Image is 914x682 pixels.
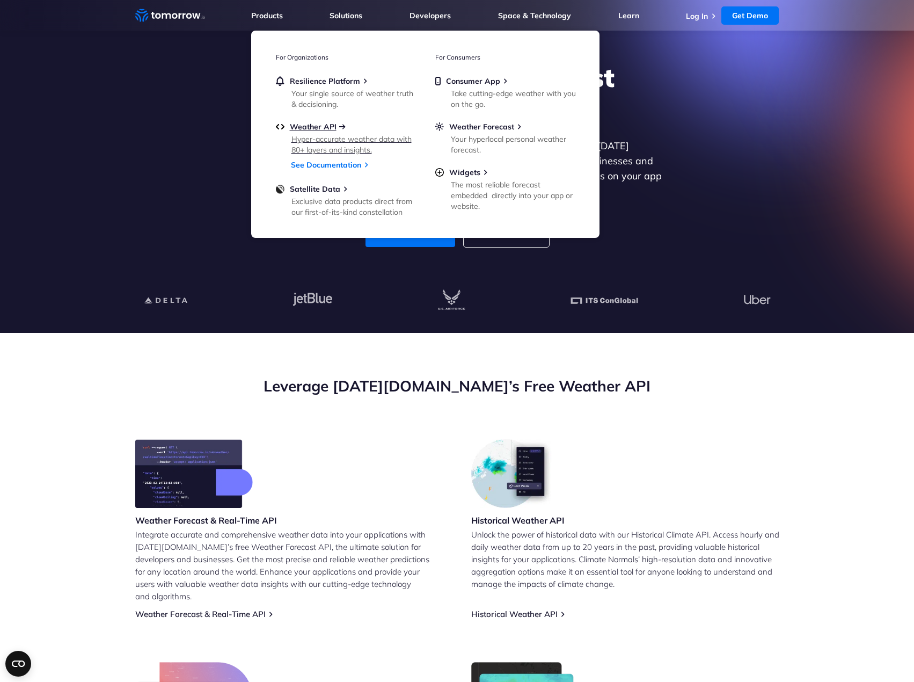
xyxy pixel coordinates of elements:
img: satellite-data-menu.png [276,184,284,194]
a: Weather Forecast & Real-Time API [135,609,266,619]
a: Weather APIHyper-accurate weather data with 80+ layers and insights. [276,122,415,153]
button: Open CMP widget [5,651,31,677]
a: Products [251,11,283,20]
p: Integrate accurate and comprehensive weather data into your applications with [DATE][DOMAIN_NAME]... [135,528,443,603]
span: Weather API [290,122,337,132]
div: Your single source of weather truth & decisioning. [291,88,416,110]
img: bell.svg [276,76,284,86]
div: Your hyperlocal personal weather forecast. [451,134,576,155]
a: Log In [686,11,708,21]
p: Unlock the power of historical data with our Historical Climate API. Access hourly and daily weat... [471,528,779,590]
span: Weather Forecast [449,122,514,132]
h3: Historical Weather API [471,514,565,526]
div: Take cutting-edge weather with you on the go. [451,88,576,110]
span: Satellite Data [290,184,340,194]
a: Resilience PlatformYour single source of weather truth & decisioning. [276,76,415,107]
img: api.svg [276,122,284,132]
a: Historical Weather API [471,609,558,619]
h3: For Consumers [435,53,575,61]
a: Home link [135,8,205,24]
img: mobile.svg [435,76,441,86]
div: The most reliable forecast embedded directly into your app or website. [451,179,576,212]
h2: Leverage [DATE][DOMAIN_NAME]’s Free Weather API [135,376,779,396]
h3: For Organizations [276,53,415,61]
div: Hyper-accurate weather data with 80+ layers and insights. [291,134,416,155]
p: Get reliable and precise weather data through our free API. Count on [DATE][DOMAIN_NAME] for quic... [250,139,664,199]
a: Solutions [330,11,362,20]
h1: Explore the World’s Best Weather API [250,61,664,126]
a: Get Demo [721,6,779,25]
span: Consumer App [446,76,500,86]
a: Satellite DataExclusive data products direct from our first-of-its-kind constellation [276,184,415,215]
img: sun.svg [435,122,444,132]
a: WidgetsThe most reliable forecast embedded directly into your app or website. [435,168,575,209]
a: Learn [618,11,639,20]
a: Consumer AppTake cutting-edge weather with you on the go. [435,76,575,107]
a: See Documentation [291,160,361,170]
h3: Weather Forecast & Real-Time API [135,514,277,526]
span: Resilience Platform [290,76,360,86]
img: plus-circle.svg [435,168,444,177]
a: Space & Technology [498,11,571,20]
div: Exclusive data products direct from our first-of-its-kind constellation [291,196,416,217]
span: Widgets [449,168,480,177]
a: Weather ForecastYour hyperlocal personal weather forecast. [435,122,575,153]
a: Developers [410,11,451,20]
